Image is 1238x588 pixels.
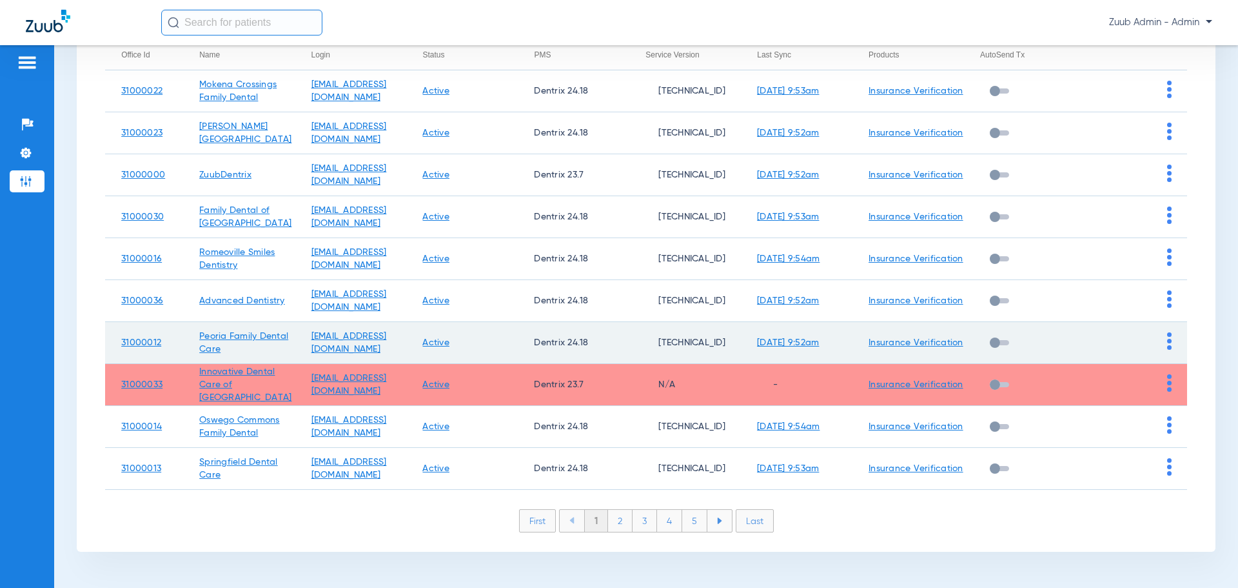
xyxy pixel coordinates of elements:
[199,122,291,144] a: [PERSON_NAME][GEOGRAPHIC_DATA]
[311,458,387,480] a: [EMAIL_ADDRESS][DOMAIN_NAME]
[757,422,820,431] a: [DATE] 9:54am
[629,280,741,322] td: [TECHNICAL_ID]
[121,212,164,221] a: 31000030
[869,128,963,137] a: Insurance Verification
[629,70,741,112] td: [TECHNICAL_ID]
[121,422,162,431] a: 31000014
[422,170,449,179] a: Active
[869,86,963,96] a: Insurance Verification
[980,48,1025,62] div: AutoSend Tx
[657,510,682,532] li: 4
[311,332,387,354] a: [EMAIL_ADDRESS][DOMAIN_NAME]
[869,48,899,62] div: Products
[534,48,629,62] div: PMS
[121,464,161,473] a: 31000013
[757,170,819,179] a: [DATE] 9:52am
[629,322,741,364] td: [TECHNICAL_ID]
[629,406,741,448] td: [TECHNICAL_ID]
[311,248,387,270] a: [EMAIL_ADDRESS][DOMAIN_NAME]
[757,212,819,221] a: [DATE] 9:53am
[422,86,449,96] a: Active
[422,380,449,389] a: Active
[1167,332,1172,350] img: group-dot-blue.svg
[869,422,963,431] a: Insurance Verification
[422,48,518,62] div: Status
[608,510,633,532] li: 2
[121,48,150,62] div: Office Id
[518,280,629,322] td: Dentrix 24.18
[311,416,387,438] a: [EMAIL_ADDRESS][DOMAIN_NAME]
[422,464,449,473] a: Active
[1167,207,1172,224] img: group-dot-blue.svg
[121,296,163,305] a: 31000036
[121,338,161,347] a: 31000012
[757,86,819,96] a: [DATE] 9:53am
[757,338,819,347] a: [DATE] 9:52am
[199,206,291,228] a: Family Dental of [GEOGRAPHIC_DATA]
[518,112,629,154] td: Dentrix 24.18
[168,17,179,28] img: Search Icon
[1167,290,1172,308] img: group-dot-blue.svg
[311,122,387,144] a: [EMAIL_ADDRESS][DOMAIN_NAME]
[311,80,387,102] a: [EMAIL_ADDRESS][DOMAIN_NAME]
[757,48,852,62] div: Last Sync
[869,254,963,263] a: Insurance Verification
[518,364,629,406] td: Dentrix 23.7
[869,464,963,473] a: Insurance Verification
[518,406,629,448] td: Dentrix 24.18
[199,48,295,62] div: Name
[422,254,449,263] a: Active
[757,254,820,263] a: [DATE] 9:54am
[717,518,722,524] img: arrow-right-blue.svg
[869,170,963,179] a: Insurance Verification
[682,510,707,532] li: 5
[645,48,741,62] div: Service Version
[121,86,162,96] a: 31000022
[26,10,70,32] img: Zuub Logo
[311,164,387,186] a: [EMAIL_ADDRESS][DOMAIN_NAME]
[1167,248,1172,266] img: group-dot-blue.svg
[311,48,407,62] div: Login
[757,296,819,305] a: [DATE] 9:52am
[422,296,449,305] a: Active
[422,338,449,347] a: Active
[311,206,387,228] a: [EMAIL_ADDRESS][DOMAIN_NAME]
[518,196,629,238] td: Dentrix 24.18
[199,48,220,62] div: Name
[199,458,278,480] a: Springfield Dental Care
[121,380,162,389] a: 31000033
[869,296,963,305] a: Insurance Verification
[311,48,330,62] div: Login
[199,248,275,270] a: Romeoville Smiles Dentistry
[17,55,37,70] img: hamburger-icon
[422,212,449,221] a: Active
[1167,458,1172,476] img: group-dot-blue.svg
[629,196,741,238] td: [TECHNICAL_ID]
[121,128,162,137] a: 31000023
[1167,81,1172,98] img: group-dot-blue.svg
[199,296,285,305] a: Advanced Dentistry
[629,154,741,196] td: [TECHNICAL_ID]
[629,112,741,154] td: [TECHNICAL_ID]
[534,48,551,62] div: PMS
[311,290,387,312] a: [EMAIL_ADDRESS][DOMAIN_NAME]
[629,448,741,490] td: [TECHNICAL_ID]
[199,80,277,102] a: Mokena Crossings Family Dental
[633,510,657,532] li: 3
[869,338,963,347] a: Insurance Verification
[757,380,778,389] span: -
[1167,374,1172,392] img: group-dot-blue.svg
[629,364,741,406] td: N/A
[199,332,288,354] a: Peoria Family Dental Care
[518,322,629,364] td: Dentrix 24.18
[980,48,1076,62] div: AutoSend Tx
[518,70,629,112] td: Dentrix 24.18
[736,509,774,532] li: Last
[1167,416,1172,434] img: group-dot-blue.svg
[1109,16,1212,29] span: Zuub Admin - Admin
[121,254,162,263] a: 31000016
[161,10,322,35] input: Search for patients
[121,170,165,179] a: 31000000
[869,380,963,389] a: Insurance Verification
[518,238,629,280] td: Dentrix 24.18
